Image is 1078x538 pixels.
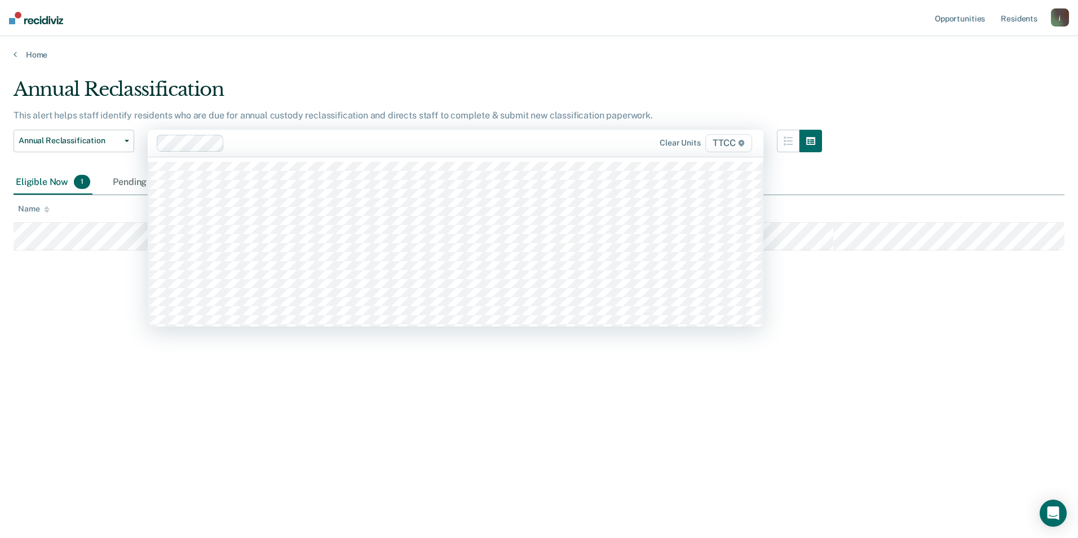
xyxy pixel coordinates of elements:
[14,78,822,110] div: Annual Reclassification
[19,136,120,145] span: Annual Reclassification
[18,204,50,214] div: Name
[9,12,63,24] img: Recidiviz
[14,110,653,121] p: This alert helps staff identify residents who are due for annual custody reclassification and dir...
[111,170,171,195] div: Pending1
[14,50,1064,60] a: Home
[14,130,134,152] button: Annual Reclassification
[705,134,752,152] span: TTCC
[1051,8,1069,27] button: j
[14,170,92,195] div: Eligible Now1
[74,175,90,189] span: 1
[660,138,701,148] div: Clear units
[1040,500,1067,527] div: Open Intercom Messenger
